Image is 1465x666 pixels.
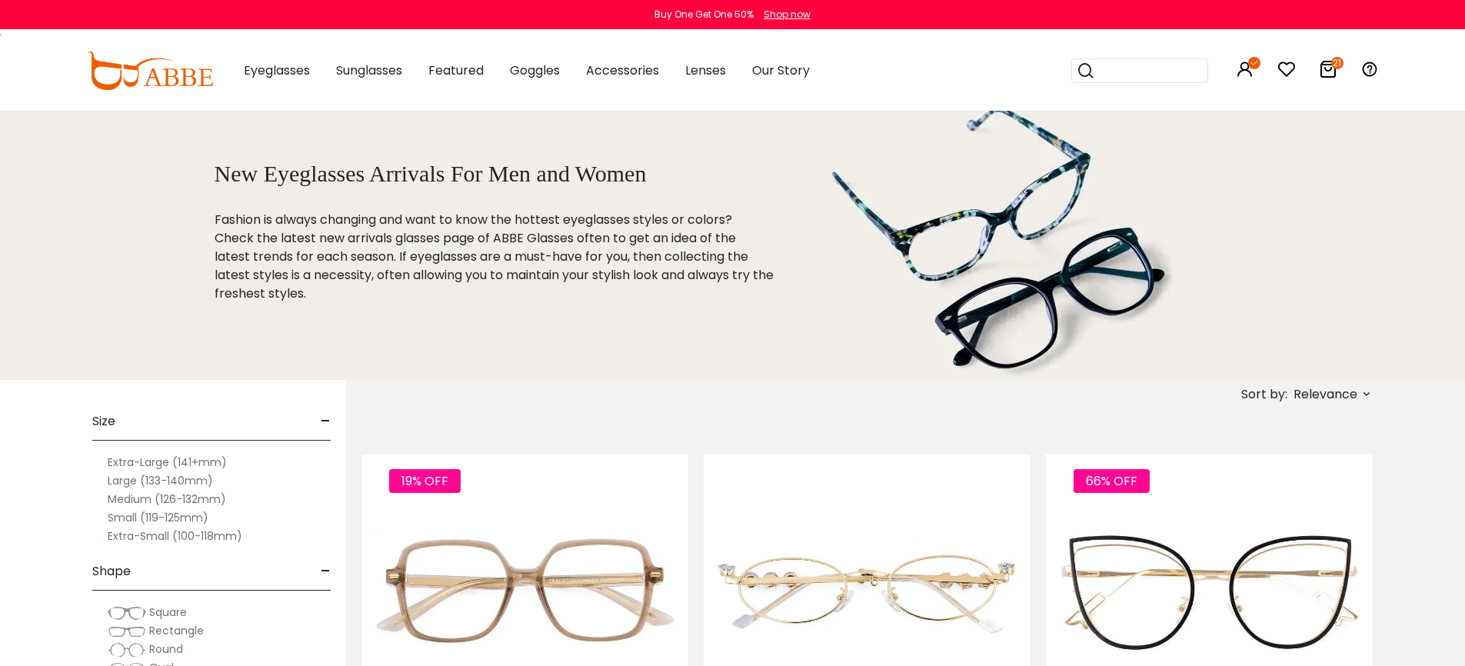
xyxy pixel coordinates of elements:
img: Square.png [108,605,146,621]
h1: New Eyeglasses Arrivals For Men and Women [215,160,774,188]
a: Shop now [756,8,811,21]
span: Shape [92,553,131,590]
span: Goggles [510,62,560,79]
p: Fashion is always changing and want to know the hottest eyeglasses styles or colors? Check the la... [215,211,774,303]
label: Medium (126-132mm) [108,490,226,508]
span: Round [149,641,183,657]
span: 19% OFF [389,469,461,493]
span: Sort by: [1241,385,1287,403]
span: Relevance [1294,381,1357,408]
i: 21 [1331,57,1343,69]
img: new arrival eyeglasses [812,111,1203,380]
a: 21 [1319,63,1337,81]
span: Square [149,604,187,620]
label: Large (133-140mm) [108,471,213,490]
span: Featured [428,62,484,79]
label: Extra-Small (100-118mm) [108,527,242,545]
span: Rectangle [149,623,204,638]
div: Shop now [764,8,811,22]
span: 66% OFF [1074,469,1150,493]
div: Buy One Get One 50% [654,8,754,22]
label: Extra-Large (141+mm) [108,453,227,471]
img: Rectangle.png [108,624,146,639]
span: Eyeglasses [244,62,310,79]
span: Size [92,403,115,440]
span: - [321,403,331,440]
span: Accessories [586,62,659,79]
span: - [321,553,331,590]
span: Our Story [752,62,810,79]
img: abbeglasses.com [87,52,213,90]
img: Round.png [108,642,146,658]
span: Sunglasses [336,62,402,79]
label: Small (119-125mm) [108,508,208,527]
span: Lenses [685,62,726,79]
